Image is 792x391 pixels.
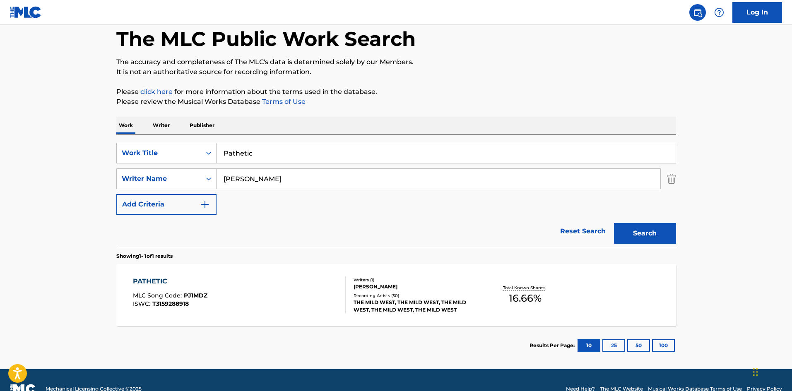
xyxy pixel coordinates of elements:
[200,199,210,209] img: 9d2ae6d4665cec9f34b9.svg
[133,292,184,299] span: MLC Song Code :
[184,292,207,299] span: PJ1MDZ
[714,7,724,17] img: help
[116,264,676,326] a: PATHETICMLC Song Code:PJ1MDZISWC:T3159288918Writers (1)[PERSON_NAME]Recording Artists (30)THE MIL...
[503,285,547,291] p: Total Known Shares:
[354,299,479,314] div: THE MILD WEST, THE MILD WEST, THE MILD WEST, THE MILD WEST, THE MILD WEST
[627,339,650,352] button: 50
[122,174,196,184] div: Writer Name
[614,223,676,244] button: Search
[751,351,792,391] iframe: Chat Widget
[354,283,479,290] div: [PERSON_NAME]
[693,7,703,17] img: search
[116,194,217,215] button: Add Criteria
[140,88,173,96] a: click here
[116,26,416,51] h1: The MLC Public Work Search
[711,4,727,21] div: Help
[602,339,625,352] button: 25
[116,87,676,97] p: Please for more information about the terms used in the database.
[578,339,600,352] button: 10
[116,57,676,67] p: The accuracy and completeness of The MLC's data is determined solely by our Members.
[116,143,676,248] form: Search Form
[652,339,675,352] button: 100
[732,2,782,23] a: Log In
[689,4,706,21] a: Public Search
[530,342,577,349] p: Results Per Page:
[150,117,172,134] p: Writer
[10,6,42,18] img: MLC Logo
[354,277,479,283] div: Writers ( 1 )
[116,117,135,134] p: Work
[556,222,610,240] a: Reset Search
[260,98,306,106] a: Terms of Use
[354,293,479,299] div: Recording Artists ( 30 )
[187,117,217,134] p: Publisher
[116,252,173,260] p: Showing 1 - 1 of 1 results
[667,168,676,189] img: Delete Criterion
[753,360,758,384] div: Drag
[509,291,542,306] span: 16.66 %
[152,300,189,307] span: T3159288918
[122,148,196,158] div: Work Title
[133,276,207,286] div: PATHETIC
[116,67,676,77] p: It is not an authoritative source for recording information.
[133,300,152,307] span: ISWC :
[116,97,676,107] p: Please review the Musical Works Database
